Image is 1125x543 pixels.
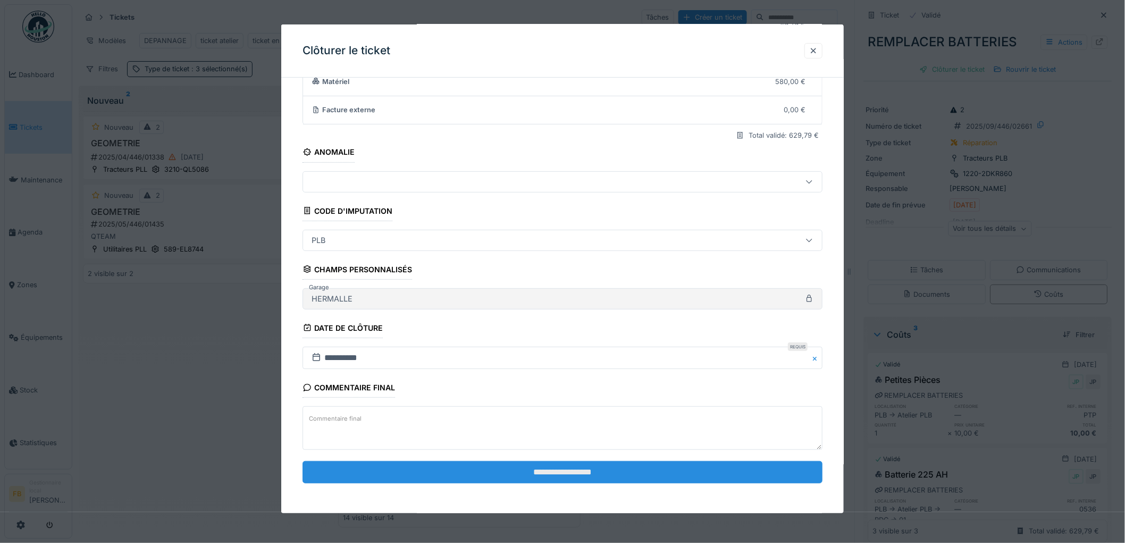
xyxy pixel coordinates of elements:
[303,380,395,398] div: Commentaire final
[312,105,776,115] div: Facture externe
[307,100,818,120] summary: Facture externe0,00 €
[784,105,805,115] div: 0,00 €
[312,76,767,86] div: Matériel
[307,235,330,246] div: PLB
[775,76,805,86] div: 580,00 €
[307,412,364,425] label: Commentaire final
[303,203,392,221] div: Code d'imputation
[303,320,383,338] div: Date de clôture
[303,144,355,162] div: Anomalie
[788,342,808,351] div: Requis
[307,293,357,305] div: HERMALLE
[303,262,412,280] div: Champs personnalisés
[811,347,822,369] button: Close
[749,130,819,140] div: Total validé: 629,79 €
[303,44,390,57] h3: Clôturer le ticket
[307,72,818,91] summary: Matériel580,00 €
[307,283,331,292] label: Garage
